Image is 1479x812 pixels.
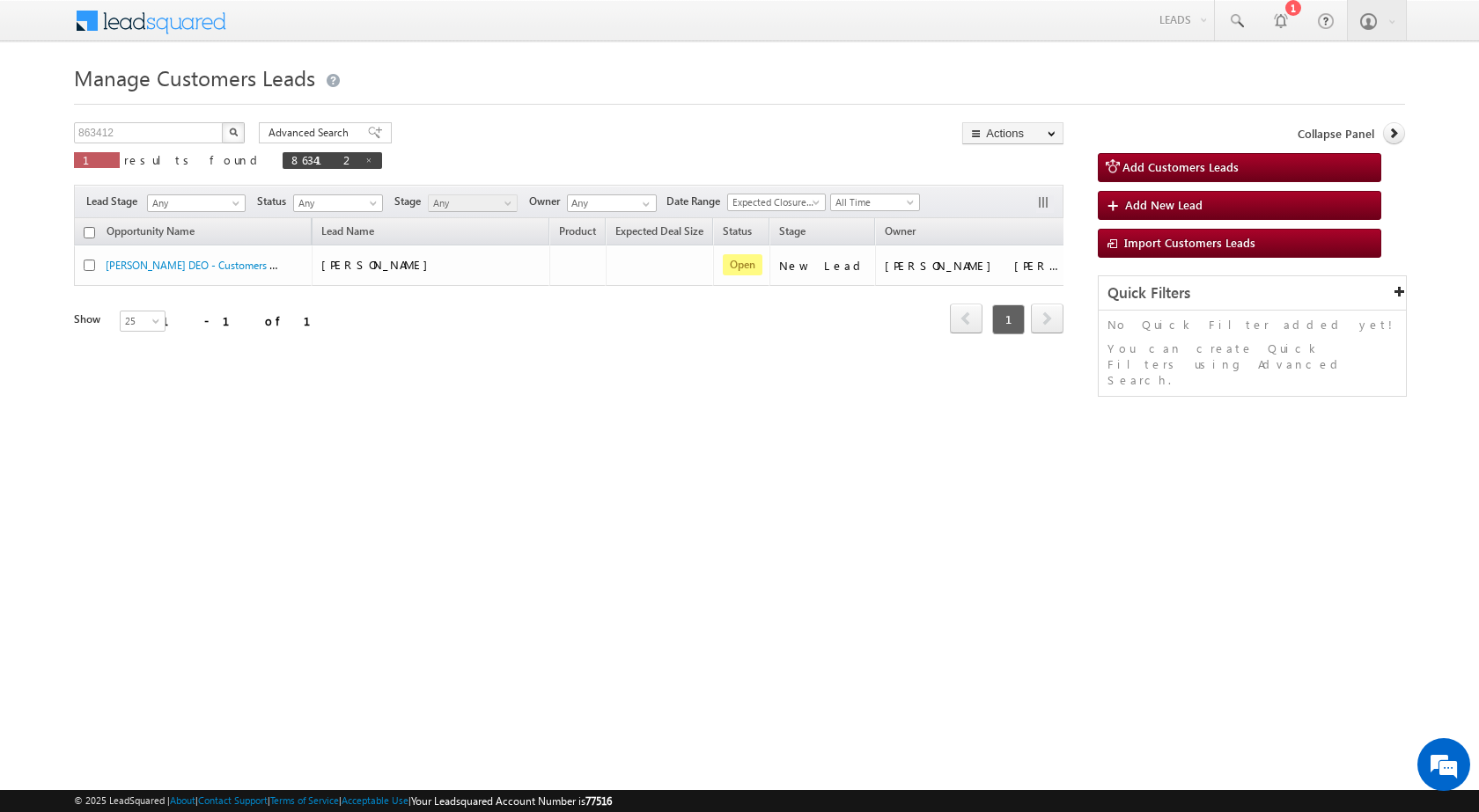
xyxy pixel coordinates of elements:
[229,128,238,136] img: Search
[559,224,596,238] span: Product
[270,794,339,806] a: Terms of Service
[666,194,727,209] span: Date Range
[86,194,144,209] span: Lead Stage
[607,222,712,245] a: Expected Deal Size
[1125,197,1203,212] span: Add New Lead
[885,224,916,238] span: Owner
[1107,317,1397,333] p: No Quick Filter added yet!
[1298,126,1374,142] span: Collapse Panel
[585,794,612,808] span: 77516
[121,313,167,329] span: 25
[885,258,1061,274] div: [PERSON_NAME] [PERSON_NAME]
[98,222,203,245] a: Opportunity Name
[83,152,111,167] span: 1
[770,222,814,245] a: Stage
[950,305,982,333] a: prev
[74,311,106,327] div: Show
[291,152,356,167] span: 863412
[120,311,166,332] a: 25
[313,222,383,245] span: Lead Name
[567,194,657,212] input: Type to Search
[962,122,1063,144] button: Actions
[950,304,982,333] span: prev
[831,194,915,210] span: All Time
[84,227,95,238] input: Check all records
[124,152,264,167] span: results found
[74,793,612,809] span: © 2025 LeadSquared | | | | |
[394,194,428,209] span: Stage
[198,794,268,806] a: Contact Support
[723,254,762,275] span: Open
[269,125,354,141] span: Advanced Search
[342,794,408,806] a: Acceptable Use
[294,195,378,211] span: Any
[106,257,296,272] a: [PERSON_NAME] DEO - Customers Leads
[830,194,920,211] a: All Time
[779,224,806,238] span: Stage
[1031,305,1063,333] a: next
[411,794,612,808] span: Your Leadsquared Account Number is
[429,195,512,211] span: Any
[148,195,239,211] span: Any
[1107,340,1397,388] p: You can create Quick Filters using Advanced Search.
[162,311,332,331] div: 1 - 1 of 1
[633,195,655,213] a: Show All Items
[321,257,437,272] span: [PERSON_NAME]
[428,194,518,212] a: Any
[1031,304,1063,333] span: next
[1099,276,1406,311] div: Quick Filters
[1122,159,1239,174] span: Add Customers Leads
[714,222,761,245] a: Status
[728,194,820,210] span: Expected Closure Date
[293,194,383,212] a: Any
[727,194,826,211] a: Expected Closure Date
[1124,235,1255,250] span: Import Customers Leads
[779,258,867,274] div: New Lead
[992,304,1025,334] span: 1
[615,224,703,238] span: Expected Deal Size
[147,194,246,212] a: Any
[170,794,195,806] a: About
[257,194,293,209] span: Status
[107,224,195,238] span: Opportunity Name
[74,63,315,91] span: Manage Customers Leads
[529,194,567,209] span: Owner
